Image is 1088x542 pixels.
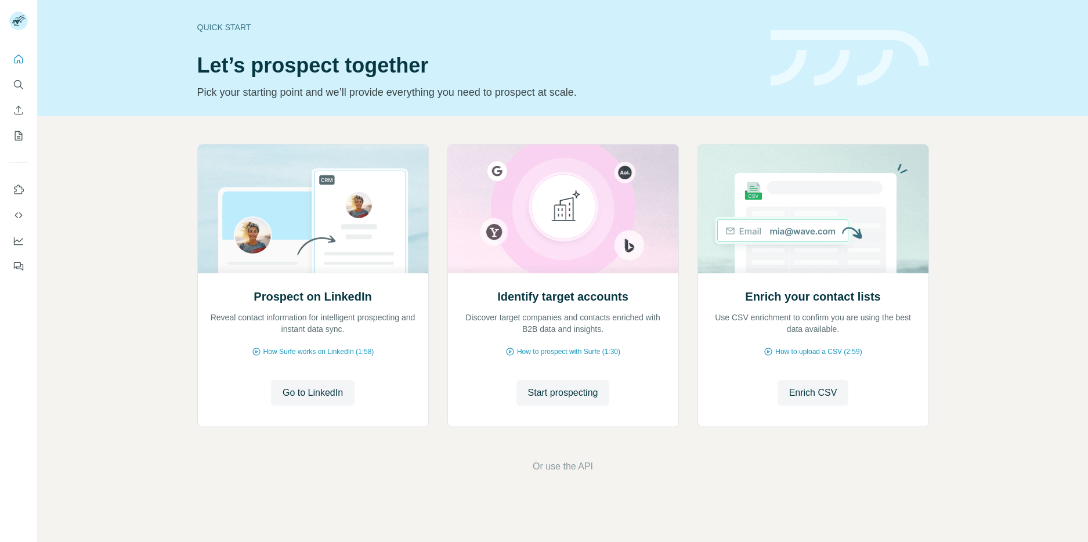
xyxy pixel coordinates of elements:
[254,288,371,305] h2: Prospect on LinkedIn
[533,460,593,474] button: Or use the API
[710,312,917,335] p: Use CSV enrichment to confirm you are using the best data available.
[9,74,28,95] button: Search
[745,288,880,305] h2: Enrich your contact lists
[9,256,28,277] button: Feedback
[789,386,837,400] span: Enrich CSV
[283,386,343,400] span: Go to LinkedIn
[697,144,929,273] img: Enrich your contact lists
[209,312,417,335] p: Reveal contact information for intelligent prospecting and instant data sync.
[516,380,610,406] button: Start prospecting
[263,346,374,357] span: How Surfe works on LinkedIn (1:58)
[197,54,757,77] h1: Let’s prospect together
[197,21,757,33] div: Quick start
[9,205,28,226] button: Use Surfe API
[197,144,429,273] img: Prospect on LinkedIn
[9,100,28,121] button: Enrich CSV
[528,386,598,400] span: Start prospecting
[9,230,28,251] button: Dashboard
[9,49,28,70] button: Quick start
[447,144,679,273] img: Identify target accounts
[197,84,757,100] p: Pick your starting point and we’ll provide everything you need to prospect at scale.
[460,312,667,335] p: Discover target companies and contacts enriched with B2B data and insights.
[497,288,628,305] h2: Identify target accounts
[271,380,355,406] button: Go to LinkedIn
[778,380,849,406] button: Enrich CSV
[9,179,28,200] button: Use Surfe on LinkedIn
[771,30,929,86] img: banner
[9,125,28,146] button: My lists
[775,346,862,357] span: How to upload a CSV (2:59)
[517,346,620,357] span: How to prospect with Surfe (1:30)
